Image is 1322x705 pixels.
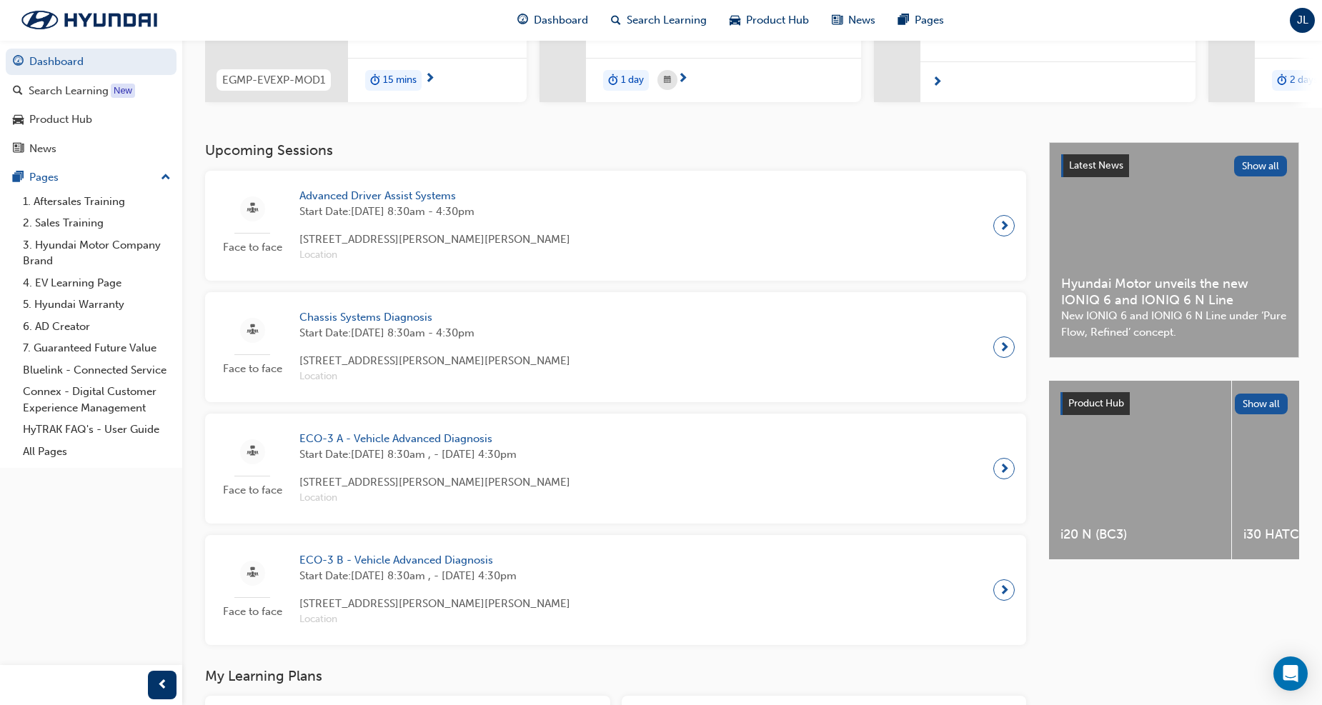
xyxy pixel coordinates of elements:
a: 1. Aftersales Training [17,191,177,213]
a: 6. AD Creator [17,316,177,338]
span: duration-icon [1277,71,1287,90]
span: calendar-icon [664,71,671,89]
h3: Upcoming Sessions [205,142,1026,159]
span: Face to face [217,604,288,620]
button: Show all [1235,394,1288,414]
span: Location [299,611,570,628]
span: 15 mins [383,72,417,89]
a: HyTRAK FAQ's - User Guide [17,419,177,441]
span: Search Learning [627,12,707,29]
img: Trak [7,5,172,35]
span: sessionType_FACE_TO_FACE-icon [247,321,258,339]
span: Hyundai Motor unveils the new IONIQ 6 and IONIQ 6 N Line [1061,276,1287,308]
span: sessionType_FACE_TO_FACE-icon [247,564,258,582]
button: Pages [6,164,177,191]
span: next-icon [999,216,1010,236]
span: i20 N (BC3) [1060,526,1220,543]
span: news-icon [832,11,843,29]
a: Product HubShow all [1060,392,1288,415]
span: Chassis Systems Diagnosis [299,309,570,326]
a: 5. Hyundai Warranty [17,294,177,316]
a: News [6,136,177,162]
span: ECO-3 A - Vehicle Advanced Diagnosis [299,431,570,447]
span: news-icon [13,143,24,156]
a: Latest NewsShow all [1061,154,1287,177]
h3: My Learning Plans [205,668,1026,684]
span: next-icon [999,337,1010,357]
a: Connex - Digital Customer Experience Management [17,381,177,419]
div: Search Learning [29,83,109,99]
a: Dashboard [6,49,177,75]
span: Product Hub [1068,397,1124,409]
div: Pages [29,169,59,186]
span: Location [299,369,570,385]
span: search-icon [611,11,621,29]
span: duration-icon [370,71,380,90]
div: Open Intercom Messenger [1273,656,1308,691]
a: Face to faceECO-3 B - Vehicle Advanced DiagnosisStart Date:[DATE] 8:30am , - [DATE] 4:30pm[STREET... [217,546,1015,634]
span: Start Date: [DATE] 8:30am , - [DATE] 4:30pm [299,446,570,463]
span: Start Date: [DATE] 8:30am - 4:30pm [299,204,570,220]
span: Face to face [217,239,288,256]
span: next-icon [677,73,688,86]
a: Face to faceECO-3 A - Vehicle Advanced DiagnosisStart Date:[DATE] 8:30am , - [DATE] 4:30pm[STREET... [217,425,1015,512]
a: search-iconSearch Learning [600,6,718,35]
span: up-icon [161,169,171,187]
a: 2. Sales Training [17,212,177,234]
span: JL [1297,12,1308,29]
span: ECO-3 B - Vehicle Advanced Diagnosis [299,552,570,569]
a: Product Hub [6,106,177,133]
span: [STREET_ADDRESS][PERSON_NAME][PERSON_NAME] [299,596,570,612]
span: next-icon [932,76,943,89]
span: pages-icon [898,11,909,29]
a: Face to faceChassis Systems DiagnosisStart Date:[DATE] 8:30am - 4:30pm[STREET_ADDRESS][PERSON_NAM... [217,304,1015,391]
a: Search Learning [6,78,177,104]
a: 3. Hyundai Motor Company Brand [17,234,177,272]
span: Pages [915,12,944,29]
a: Face to faceAdvanced Driver Assist SystemsStart Date:[DATE] 8:30am - 4:30pm[STREET_ADDRESS][PERSO... [217,182,1015,269]
span: Product Hub [746,12,809,29]
a: Bluelink - Connected Service [17,359,177,381]
span: Latest News [1069,159,1123,171]
span: sessionType_FACE_TO_FACE-icon [247,200,258,218]
span: pages-icon [13,171,24,184]
span: sessionType_FACE_TO_FACE-icon [247,443,258,461]
span: Dashboard [534,12,588,29]
div: News [29,141,56,157]
span: [STREET_ADDRESS][PERSON_NAME][PERSON_NAME] [299,474,570,491]
span: New IONIQ 6 and IONIQ 6 N Line under ‘Pure Flow, Refined’ concept. [1061,308,1287,340]
span: 2 days [1290,72,1318,89]
span: Location [299,247,570,264]
a: pages-iconPages [887,6,955,35]
button: JL [1290,8,1315,33]
div: Product Hub [29,111,92,128]
a: car-iconProduct Hub [718,6,820,35]
span: car-icon [730,11,740,29]
span: guage-icon [13,56,24,69]
a: All Pages [17,441,177,463]
span: prev-icon [157,676,168,694]
span: next-icon [424,73,435,86]
span: next-icon [999,580,1010,600]
span: Advanced Driver Assist Systems [299,188,570,204]
span: Start Date: [DATE] 8:30am - 4:30pm [299,325,570,341]
a: Latest NewsShow allHyundai Motor unveils the new IONIQ 6 and IONIQ 6 N LineNew IONIQ 6 and IONIQ ... [1049,142,1299,358]
span: Face to face [217,361,288,377]
button: DashboardSearch LearningProduct HubNews [6,46,177,164]
span: News [848,12,875,29]
span: Start Date: [DATE] 8:30am , - [DATE] 4:30pm [299,568,570,584]
a: guage-iconDashboard [506,6,600,35]
span: Face to face [217,482,288,499]
span: car-icon [13,114,24,126]
span: duration-icon [608,71,618,90]
button: Show all [1234,156,1288,176]
span: [STREET_ADDRESS][PERSON_NAME][PERSON_NAME] [299,353,570,369]
span: 1 day [621,72,644,89]
span: [STREET_ADDRESS][PERSON_NAME][PERSON_NAME] [299,231,570,248]
div: Tooltip anchor [111,84,135,98]
span: guage-icon [517,11,528,29]
span: next-icon [999,459,1010,479]
a: news-iconNews [820,6,887,35]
